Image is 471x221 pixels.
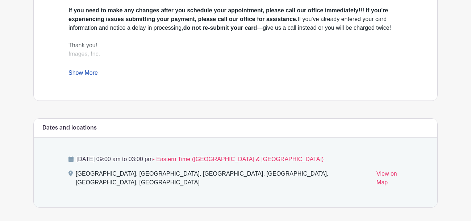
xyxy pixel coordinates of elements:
a: Show More [68,70,98,79]
div: Images, Inc. [68,50,403,67]
a: [DOMAIN_NAME] [68,60,115,66]
div: [GEOGRAPHIC_DATA], [GEOGRAPHIC_DATA], [GEOGRAPHIC_DATA], [GEOGRAPHIC_DATA], [GEOGRAPHIC_DATA], [G... [76,169,371,190]
a: View on Map [376,169,403,190]
p: [DATE] 09:00 am to 03:00 pm [68,155,403,164]
h6: Dates and locations [42,124,97,131]
strong: do not re-submit your card [183,25,257,31]
span: - Eastern Time ([GEOGRAPHIC_DATA] & [GEOGRAPHIC_DATA]) [153,156,324,162]
strong: If you need to make any changes after you schedule your appointment, please call our office immed... [68,7,388,22]
div: Thank you! [68,41,403,50]
div: If you've already entered your card information and notice a delay in processing, —give us a call... [68,6,403,32]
